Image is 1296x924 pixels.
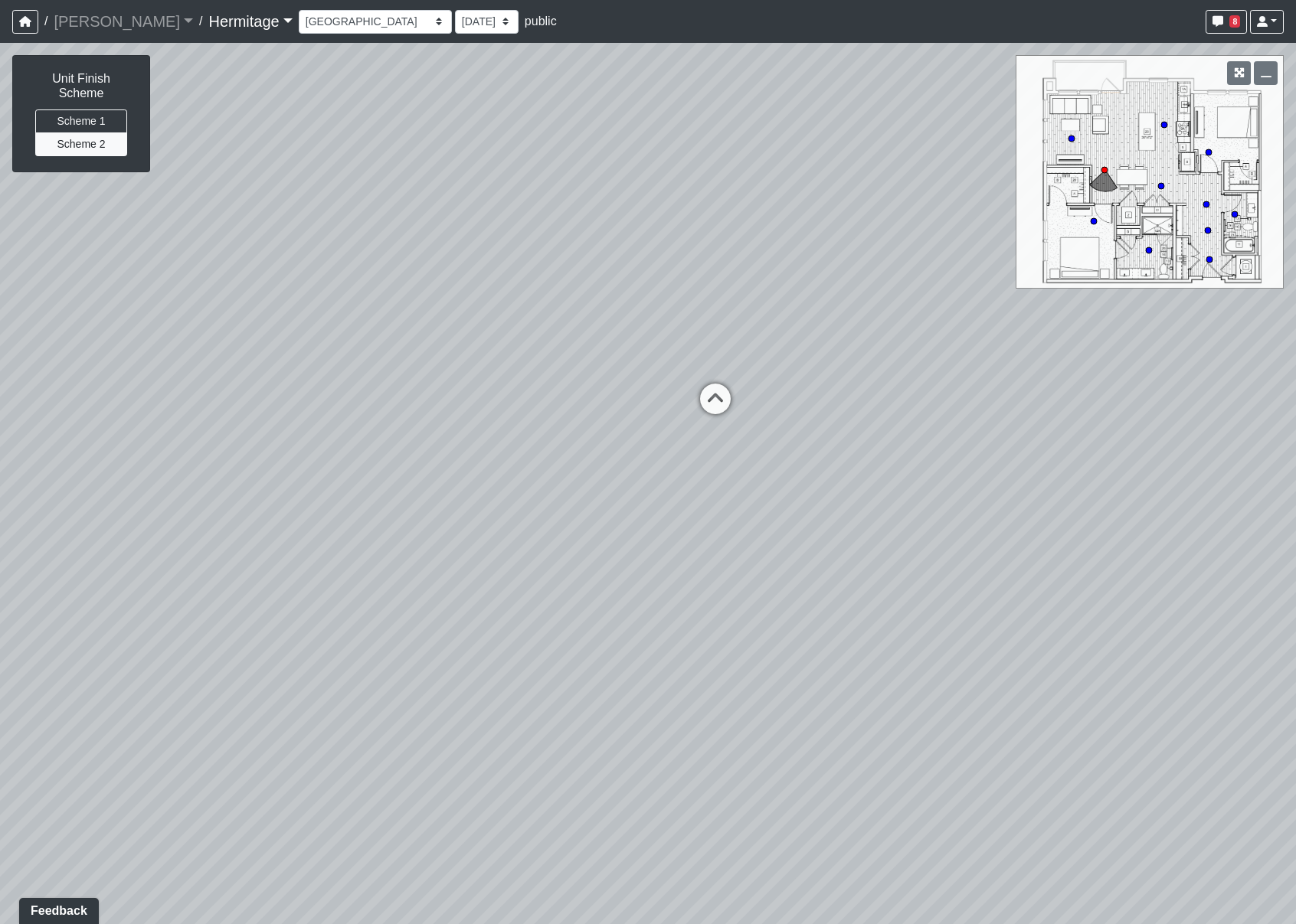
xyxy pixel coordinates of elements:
[11,893,102,924] iframe: Ybug feedback widget
[1206,10,1247,34] button: 8
[54,6,193,37] a: [PERSON_NAME]
[525,15,557,28] span: public
[38,6,54,37] span: /
[28,71,134,100] h6: Unit Finish Scheme
[1229,15,1240,28] span: 8
[193,6,208,37] span: /
[208,6,292,37] a: Hermitage
[35,132,127,156] button: Scheme 2
[35,109,127,133] button: Scheme 1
